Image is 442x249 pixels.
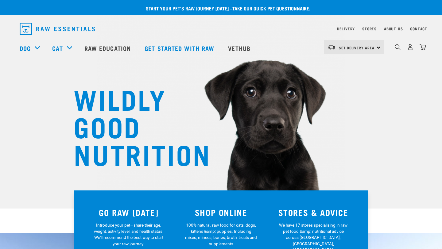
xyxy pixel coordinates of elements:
[337,28,355,30] a: Delivery
[20,44,31,53] a: Dog
[407,44,413,50] img: user.png
[222,36,258,60] a: Vethub
[384,28,403,30] a: About Us
[179,208,264,217] h3: SHOP ONLINE
[395,44,401,50] img: home-icon-1@2x.png
[339,47,374,49] span: Set Delivery Area
[78,36,138,60] a: Raw Education
[420,44,426,50] img: home-icon@2x.png
[86,208,171,217] h3: GO RAW [DATE]
[362,28,377,30] a: Stores
[93,222,165,247] p: Introduce your pet—share their age, weight, activity level, and health status. We'll recommend th...
[15,20,427,37] nav: dropdown navigation
[52,44,63,53] a: Cat
[410,28,427,30] a: Contact
[185,222,257,247] p: 100% natural, raw food for cats, dogs, kittens &amp; puppies. Including mixes, minces, bones, bro...
[138,36,222,60] a: Get started with Raw
[232,7,310,10] a: take our quick pet questionnaire.
[20,23,95,35] img: Raw Essentials Logo
[271,208,356,217] h3: STORES & ADVICE
[328,44,336,50] img: van-moving.png
[74,84,196,167] h1: WILDLY GOOD NUTRITION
